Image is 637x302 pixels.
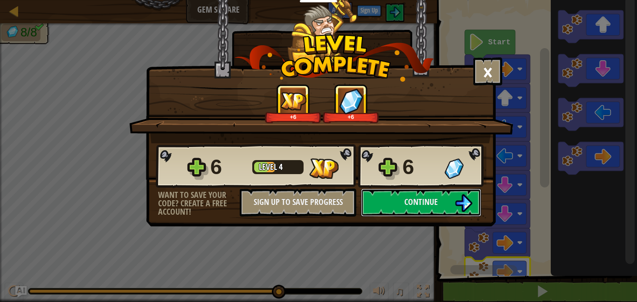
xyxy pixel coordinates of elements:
span: Continue [404,196,438,208]
button: Continue [361,189,481,217]
button: × [473,57,502,85]
img: Gems Gained [339,88,363,114]
img: Continue [455,194,472,212]
img: Gems Gained [444,158,464,179]
span: 4 [279,161,283,173]
img: XP Gained [280,92,306,110]
div: +6 [325,113,377,120]
button: Sign Up to Save Progress [240,189,356,217]
img: level_complete.png [234,35,434,82]
img: XP Gained [309,158,339,179]
div: 6 [210,152,247,182]
div: 6 [402,152,439,182]
div: Want to save your code? Create a free account! [158,191,240,216]
div: +6 [267,113,319,120]
span: Level [259,161,279,173]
